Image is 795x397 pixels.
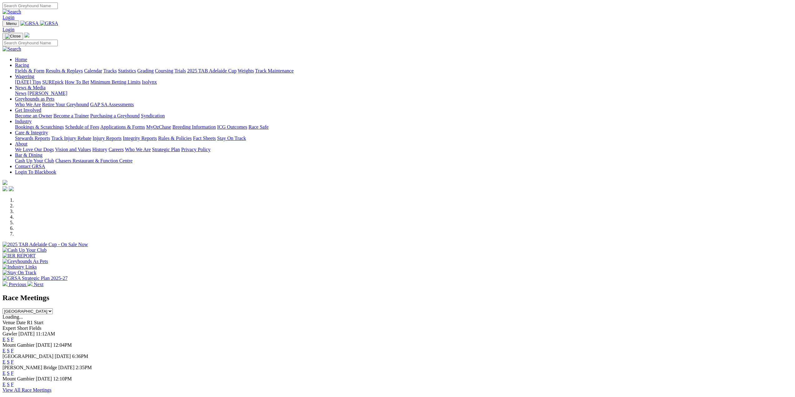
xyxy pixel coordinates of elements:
a: Care & Integrity [15,130,48,135]
a: Login [2,27,14,32]
a: Calendar [84,68,102,73]
a: Results & Replays [46,68,83,73]
span: Next [34,282,43,287]
span: 6:36PM [72,354,88,359]
img: Search [2,9,21,15]
span: Menu [6,21,17,26]
img: facebook.svg [2,186,7,191]
a: Tracks [103,68,117,73]
a: Track Injury Rebate [51,136,91,141]
a: News [15,91,26,96]
div: Care & Integrity [15,136,793,141]
a: [DATE] Tips [15,79,41,85]
span: Venue [2,320,15,325]
a: Fact Sheets [193,136,216,141]
a: Coursing [155,68,173,73]
a: E [2,348,6,353]
a: Industry [15,119,32,124]
a: S [7,359,10,365]
span: 12:04PM [53,342,72,348]
img: twitter.svg [9,186,14,191]
img: Search [2,46,21,52]
input: Search [2,40,58,46]
img: Cash Up Your Club [2,247,47,253]
span: R1 Start [27,320,43,325]
a: Retire Your Greyhound [42,102,89,107]
img: Close [5,34,21,39]
img: Industry Links [2,264,37,270]
span: [DATE] [55,354,71,359]
a: Applications & Forms [100,124,145,130]
div: Greyhounds as Pets [15,102,793,107]
a: Bookings & Scratchings [15,124,64,130]
span: 2:35PM [76,365,92,370]
img: GRSA [40,21,58,26]
a: We Love Our Dogs [15,147,54,152]
a: Integrity Reports [123,136,157,141]
span: [PERSON_NAME] Bridge [2,365,57,370]
a: Contact GRSA [15,164,45,169]
a: F [11,370,14,376]
a: Purchasing a Greyhound [90,113,140,118]
button: Toggle navigation [2,20,19,27]
a: Chasers Restaurant & Function Centre [55,158,132,163]
a: Get Involved [15,107,41,113]
a: Next [27,282,43,287]
div: Get Involved [15,113,793,119]
a: Wagering [15,74,34,79]
div: News & Media [15,91,793,96]
a: Who We Are [15,102,41,107]
h2: Race Meetings [2,294,793,302]
a: News & Media [15,85,46,90]
span: Mount Gambier [2,342,35,348]
a: S [7,348,10,353]
a: About [15,141,27,146]
img: GRSA [20,21,39,26]
span: [DATE] [58,365,75,370]
a: S [7,337,10,342]
a: Previous [2,282,27,287]
a: Greyhounds as Pets [15,96,54,102]
a: Stay On Track [217,136,246,141]
a: Race Safe [248,124,268,130]
span: 12:10PM [53,376,72,381]
img: logo-grsa-white.png [2,180,7,185]
a: Privacy Policy [181,147,211,152]
a: Breeding Information [172,124,216,130]
input: Search [2,2,58,9]
a: How To Bet [65,79,89,85]
a: Trials [174,68,186,73]
a: View All Race Meetings [2,387,52,393]
a: S [7,382,10,387]
a: Injury Reports [92,136,122,141]
span: 11:12AM [36,331,55,336]
span: Fields [29,325,41,331]
a: Careers [108,147,124,152]
div: Wagering [15,79,793,85]
img: chevron-left-pager-white.svg [2,281,7,286]
a: E [2,370,6,376]
a: Strategic Plan [152,147,180,152]
a: [PERSON_NAME] [27,91,67,96]
span: [DATE] [36,376,52,381]
a: Rules & Policies [158,136,192,141]
a: Who We Are [125,147,151,152]
img: Stay On Track [2,270,36,275]
img: GRSA Strategic Plan 2025-27 [2,275,67,281]
a: Isolynx [142,79,157,85]
img: logo-grsa-white.png [24,32,29,37]
a: Syndication [141,113,165,118]
span: Loading... [2,314,23,320]
span: [DATE] [18,331,35,336]
a: History [92,147,107,152]
a: Login To Blackbook [15,169,56,175]
a: S [7,370,10,376]
span: Mount Gambier [2,376,35,381]
span: [DATE] [36,342,52,348]
a: E [2,359,6,365]
a: Become an Owner [15,113,52,118]
a: Minimum Betting Limits [90,79,141,85]
span: [GEOGRAPHIC_DATA] [2,354,53,359]
a: 2025 TAB Adelaide Cup [187,68,236,73]
a: Fields & Form [15,68,44,73]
